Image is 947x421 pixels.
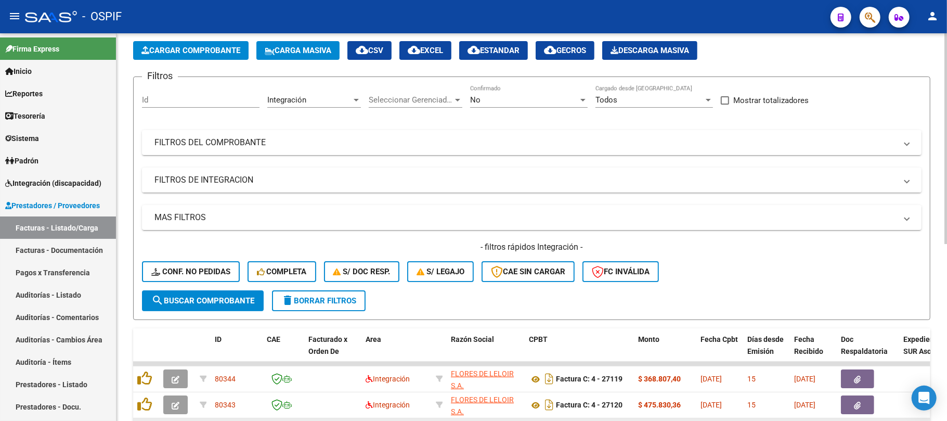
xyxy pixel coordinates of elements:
[556,401,622,410] strong: Factura C: 4 - 27120
[5,155,38,167] span: Padrón
[408,46,443,55] span: EXCEL
[491,267,565,276] span: CAE SIN CARGAR
[417,267,464,276] span: S/ legajo
[82,5,122,28] span: - OSPIF
[700,375,722,383] span: [DATE]
[407,261,474,282] button: S/ legajo
[151,267,230,276] span: Conf. no pedidas
[468,46,520,55] span: Estandar
[794,375,815,383] span: [DATE]
[133,41,249,60] button: Cargar Comprobante
[399,41,451,60] button: EXCEL
[634,328,696,374] datatable-header-cell: Monto
[215,375,236,383] span: 80344
[408,44,420,56] mat-icon: cloud_download
[544,44,556,56] mat-icon: cloud_download
[912,386,937,411] div: Open Intercom Messenger
[142,261,240,282] button: Conf. no pedidas
[141,46,240,55] span: Cargar Comprobante
[356,46,383,55] span: CSV
[747,375,756,383] span: 15
[5,66,32,77] span: Inicio
[5,43,59,55] span: Firma Express
[544,46,586,55] span: Gecros
[611,46,689,55] span: Descarga Masiva
[536,41,594,60] button: Gecros
[556,375,622,384] strong: Factura C: 4 - 27119
[529,335,548,343] span: CPBT
[482,261,575,282] button: CAE SIN CARGAR
[5,133,39,144] span: Sistema
[602,41,697,60] app-download-masive: Descarga masiva de comprobantes (adjuntos)
[542,371,556,387] i: Descargar documento
[5,200,100,211] span: Prestadores / Proveedores
[542,397,556,413] i: Descargar documento
[366,335,381,343] span: Area
[837,328,899,374] datatable-header-cell: Doc Respaldatoria
[700,335,738,343] span: Fecha Cpbt
[743,328,790,374] datatable-header-cell: Días desde Emisión
[308,335,347,355] span: Facturado x Orden De
[638,335,659,343] span: Monto
[281,296,356,305] span: Borrar Filtros
[5,177,101,189] span: Integración (discapacidad)
[468,44,480,56] mat-icon: cloud_download
[451,368,521,390] div: 30714508144
[151,294,164,307] mat-icon: search
[366,401,410,409] span: Integración
[926,10,939,22] mat-icon: person
[841,335,888,355] span: Doc Respaldatoria
[142,69,178,83] h3: Filtros
[595,95,617,105] span: Todos
[747,401,756,409] span: 15
[592,267,650,276] span: FC Inválida
[794,335,823,355] span: Fecha Recibido
[142,241,922,253] h4: - filtros rápidos Integración -
[790,328,837,374] datatable-header-cell: Fecha Recibido
[8,10,21,22] mat-icon: menu
[347,41,392,60] button: CSV
[733,94,809,107] span: Mostrar totalizadores
[304,328,361,374] datatable-header-cell: Facturado x Orden De
[369,95,453,105] span: Seleccionar Gerenciador
[154,137,897,148] mat-panel-title: FILTROS DEL COMPROBANTE
[333,267,391,276] span: S/ Doc Resp.
[451,394,521,416] div: 30714508144
[700,401,722,409] span: [DATE]
[154,174,897,186] mat-panel-title: FILTROS DE INTEGRACION
[470,95,481,105] span: No
[142,168,922,193] mat-expansion-panel-header: FILTROS DE INTEGRACION
[447,328,525,374] datatable-header-cell: Razón Social
[5,110,45,122] span: Tesorería
[211,328,263,374] datatable-header-cell: ID
[696,328,743,374] datatable-header-cell: Fecha Cpbt
[267,95,306,105] span: Integración
[582,261,659,282] button: FC Inválida
[602,41,697,60] button: Descarga Masiva
[263,328,304,374] datatable-header-cell: CAE
[794,401,815,409] span: [DATE]
[215,335,222,343] span: ID
[638,401,681,409] strong: $ 475.830,36
[154,212,897,223] mat-panel-title: MAS FILTROS
[248,261,316,282] button: Completa
[257,267,307,276] span: Completa
[451,335,494,343] span: Razón Social
[356,44,368,56] mat-icon: cloud_download
[638,375,681,383] strong: $ 368.807,40
[267,335,280,343] span: CAE
[272,290,366,311] button: Borrar Filtros
[5,88,43,99] span: Reportes
[451,396,514,416] span: FLORES DE LELOIR S.A.
[451,369,514,390] span: FLORES DE LELOIR S.A.
[265,46,331,55] span: Carga Masiva
[459,41,528,60] button: Estandar
[366,375,410,383] span: Integración
[151,296,254,305] span: Buscar Comprobante
[361,328,432,374] datatable-header-cell: Area
[324,261,400,282] button: S/ Doc Resp.
[142,130,922,155] mat-expansion-panel-header: FILTROS DEL COMPROBANTE
[142,205,922,230] mat-expansion-panel-header: MAS FILTROS
[747,335,784,355] span: Días desde Emisión
[256,41,340,60] button: Carga Masiva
